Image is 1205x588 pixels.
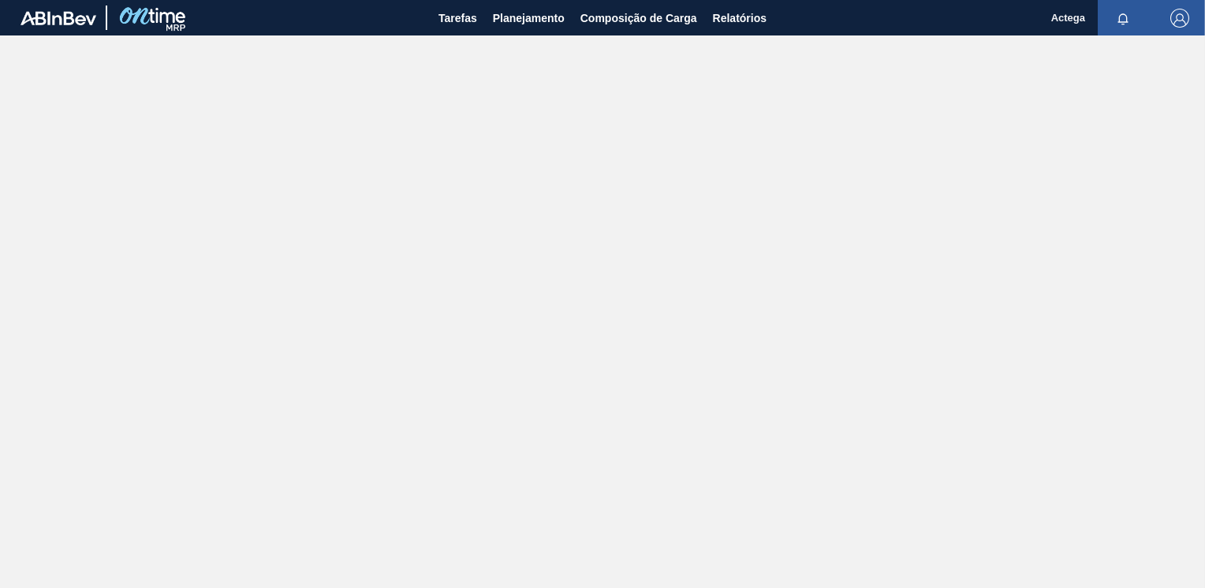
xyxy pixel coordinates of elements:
img: Logout [1170,9,1189,28]
img: TNhmsLtSVTkK8tSr43FrP2fwEKptu5GPRR3wAAAABJRU5ErkJggg== [21,11,96,25]
span: Planejamento [493,9,565,28]
span: Composição de Carga [580,9,697,28]
span: Relatórios [713,9,767,28]
button: Notificações [1098,7,1148,29]
span: Tarefas [438,9,477,28]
